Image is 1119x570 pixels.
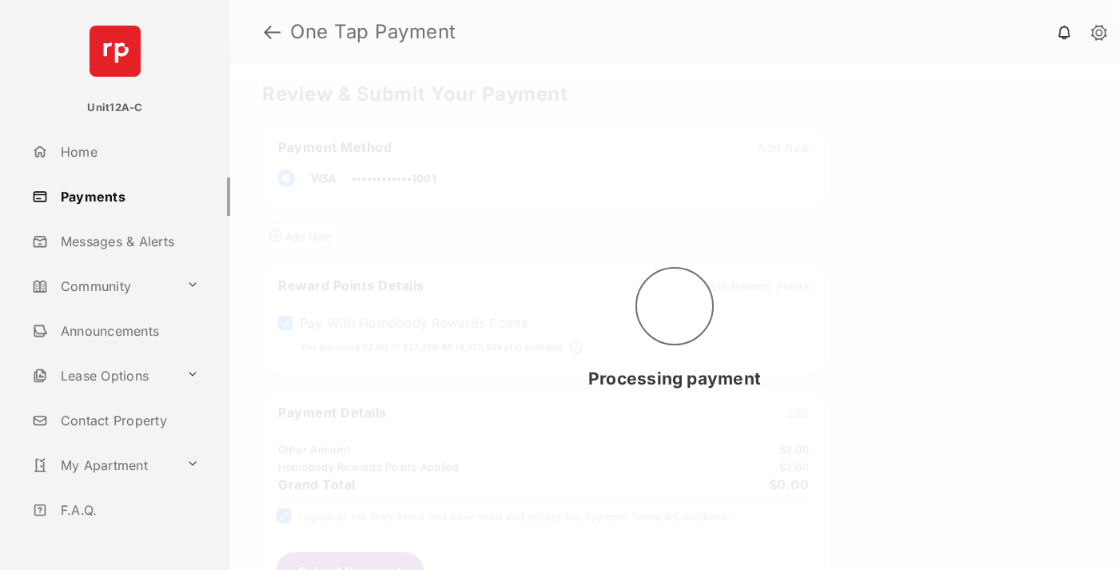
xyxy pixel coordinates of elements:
a: Home [26,133,230,171]
a: Announcements [26,312,230,350]
span: Processing payment [588,369,761,389]
a: Payments [26,177,230,216]
a: Community [26,267,180,305]
a: Messages & Alerts [26,222,230,261]
a: My Apartment [26,446,180,484]
img: svg+xml;base64,PHN2ZyB4bWxucz0iaHR0cDovL3d3dy53My5vcmcvMjAwMC9zdmciIHdpZHRoPSI2NCIgaGVpZ2h0PSI2NC... [90,26,141,77]
p: Unit12A-C [87,100,142,116]
a: Contact Property [26,401,230,440]
a: F.A.Q. [26,491,230,529]
a: Lease Options [26,357,180,395]
strong: One Tap Payment [290,22,456,42]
